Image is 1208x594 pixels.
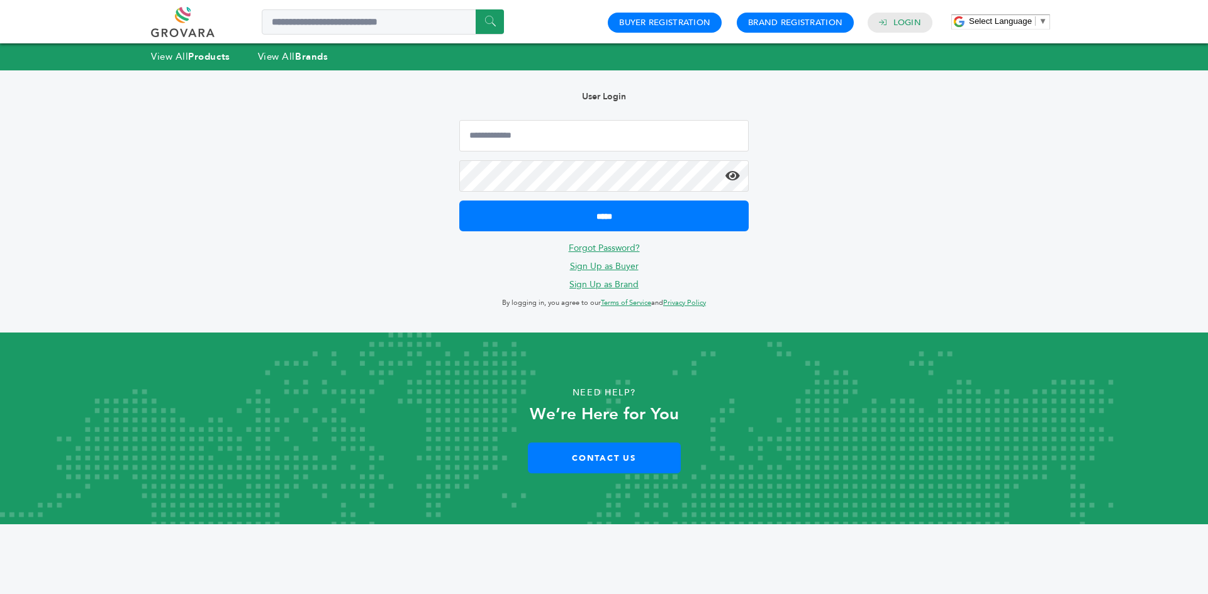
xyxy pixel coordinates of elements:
a: View AllBrands [258,50,328,63]
a: Sign Up as Brand [569,278,639,290]
a: Buyer Registration [619,17,710,28]
a: View AllProducts [151,50,230,63]
a: Forgot Password? [569,242,640,254]
input: Search a product or brand... [262,9,504,35]
a: Select Language​ [969,16,1047,26]
input: Email Address [459,120,749,151]
span: Select Language [969,16,1032,26]
a: Terms of Service [601,298,651,307]
a: Sign Up as Buyer [570,260,639,272]
strong: Products [188,50,230,63]
a: Privacy Policy [663,298,706,307]
p: By logging in, you agree to our and [459,295,749,311]
p: Need Help? [60,383,1148,402]
a: Login [893,17,921,28]
span: ▼ [1039,16,1047,26]
strong: We’re Here for You [530,403,679,426]
a: Brand Registration [748,17,842,28]
strong: Brands [295,50,328,63]
input: Password [459,160,749,192]
a: Contact Us [528,443,681,473]
b: User Login [582,91,626,102]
